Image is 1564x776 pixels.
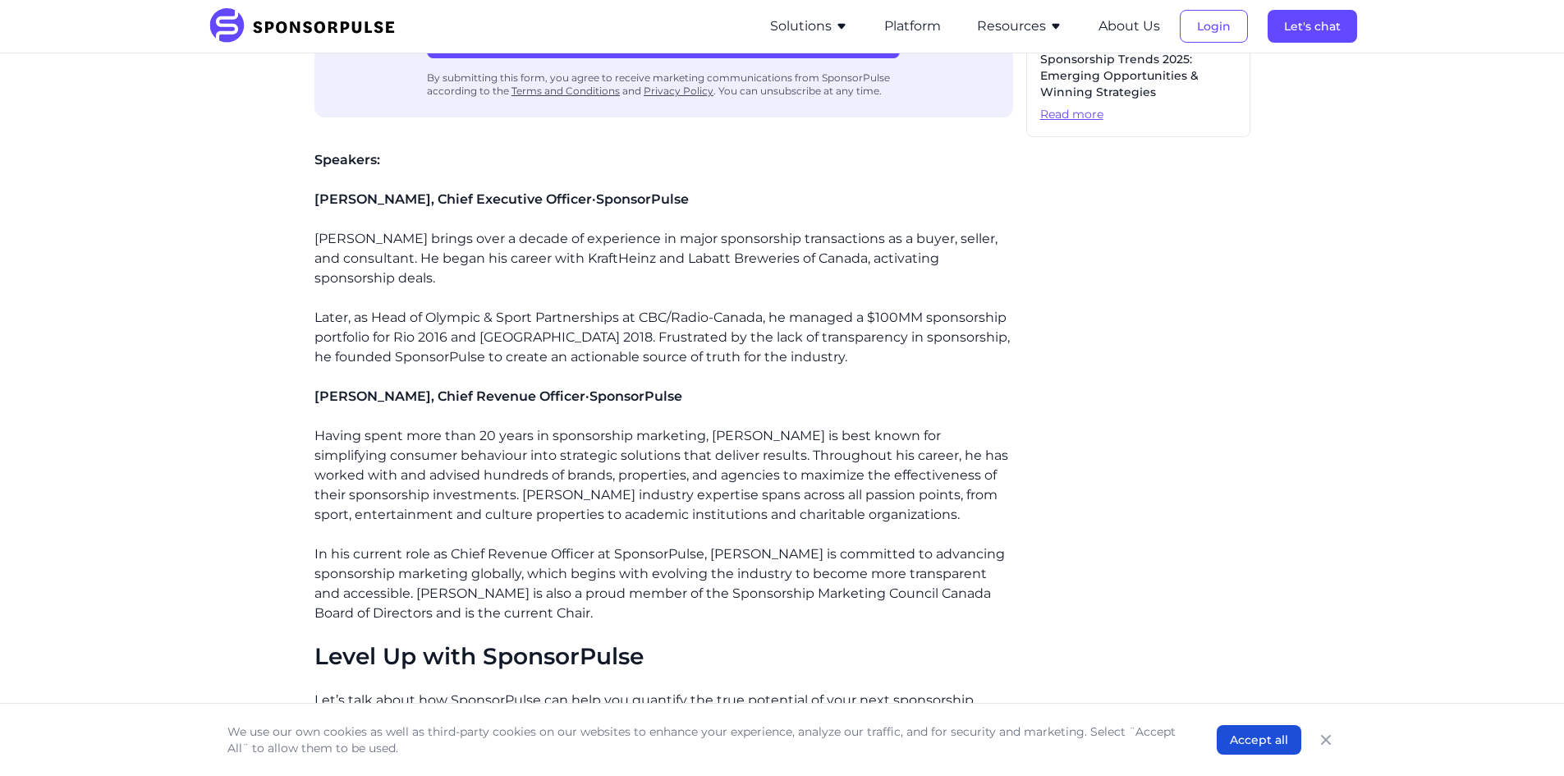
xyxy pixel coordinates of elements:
button: Platform [884,16,941,36]
span: Read more [1040,107,1236,123]
a: About Us [1098,19,1160,34]
button: Close [1314,728,1337,751]
a: Login [1180,19,1248,34]
iframe: Chat Widget [1482,697,1564,776]
button: Login [1180,10,1248,43]
span: Sponsorship Trends 2025: Emerging Opportunities & Winning Strategies [1040,52,1236,100]
a: Terms and Conditions [511,85,620,97]
a: Let's chat [1268,19,1357,34]
h2: Level Up with SponsorPulse [314,643,1013,671]
p: Having spent more than 20 years in sponsorship marketing, [PERSON_NAME] is best known for simplif... [314,426,1013,623]
span: Speakers: [314,152,380,168]
p: [PERSON_NAME] brings over a decade of experience in major sponsorship transactions as a buyer, se... [314,229,1013,367]
span: [PERSON_NAME], Chief Executive Officer·SponsorPulse [314,191,689,207]
p: Let’s talk about how SponsorPulse can help you quantify the true potential of your next sponsorsh... [314,691,1013,730]
span: [PERSON_NAME], Chief Revenue Officer·SponsorPulse [314,388,682,404]
a: Platform [884,19,941,34]
button: Resources [977,16,1062,36]
p: We use our own cookies as well as third-party cookies on our websites to enhance your experience,... [227,723,1184,756]
div: Chatwidget [1482,697,1564,776]
img: SponsorPulse [208,8,407,44]
button: About Us [1098,16,1160,36]
a: Privacy Policy [644,85,713,97]
button: Solutions [770,16,848,36]
div: By submitting this form, you agree to receive marketing communications from SponsorPulse accordin... [427,65,900,104]
button: Let's chat [1268,10,1357,43]
button: Accept all [1217,725,1301,755]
